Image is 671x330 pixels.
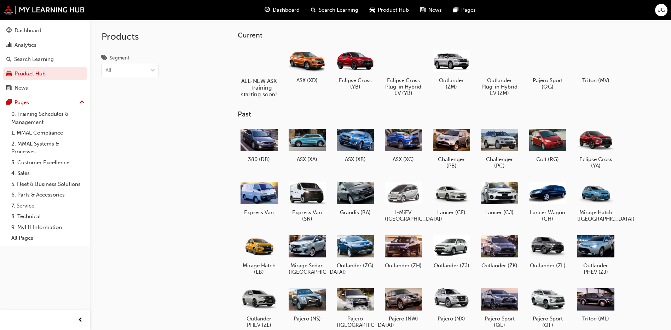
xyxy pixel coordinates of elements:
a: Outlander (ZL) [526,231,569,272]
h5: Lancer (CF) [433,209,470,216]
a: Search Learning [3,53,87,66]
span: car-icon [370,6,375,15]
span: prev-icon [78,316,83,325]
a: Dashboard [3,24,87,37]
h5: Pajero (NX) [433,315,470,322]
h5: Outlander (ZL) [529,262,566,269]
h5: Express Van [241,209,278,216]
h5: Pajero Sport (QG) [529,77,566,90]
a: 0. Training Schedules & Management [8,109,87,127]
a: mmal [4,5,85,15]
span: up-icon [80,98,85,107]
a: Express Van (SN) [286,177,328,225]
a: Challenger (PB) [430,124,473,172]
h5: Lancer (CJ) [481,209,518,216]
span: down-icon [150,66,155,75]
a: search-iconSearch Learning [305,3,364,17]
h5: Express Van (SN) [289,209,326,222]
a: Eclipse Cross (YA) [574,124,617,172]
a: ASX (XB) [334,124,376,165]
h5: Mirage Sedan ([GEOGRAPHIC_DATA]) [289,262,326,275]
h5: Pajero (NS) [289,315,326,322]
a: Outlander (ZH) [382,231,424,272]
h5: Outlander (ZM) [433,77,470,90]
span: Dashboard [273,6,300,14]
a: Outlander (ZG) [334,231,376,272]
a: car-iconProduct Hub [364,3,415,17]
a: Mirage Hatch (LB) [238,231,280,278]
a: Outlander (ZM) [430,45,473,92]
a: guage-iconDashboard [259,3,305,17]
a: 6. Parts & Accessories [8,189,87,200]
h5: Challenger (PB) [433,156,470,169]
span: tags-icon [102,55,107,62]
span: Pages [461,6,476,14]
h5: ASX (XD) [289,77,326,84]
a: 8. Technical [8,211,87,222]
div: Dashboard [15,27,41,35]
span: news-icon [6,85,12,91]
h3: Current [238,31,640,39]
h5: Outlander (ZJ) [433,262,470,269]
a: 7. Service [8,200,87,211]
h5: Eclipse Cross (YB) [337,77,374,90]
div: Search Learning [14,55,54,63]
a: 3. Customer Excellence [8,157,87,168]
h2: Products [102,31,158,42]
h5: Grandis (BA) [337,209,374,216]
span: Product Hub [378,6,409,14]
span: news-icon [420,6,426,15]
h5: ASX (XB) [337,156,374,163]
a: Colt (RG) [526,124,569,165]
a: Express Van [238,177,280,218]
a: Triton (MV) [574,45,617,86]
a: Lancer (CJ) [478,177,521,218]
a: 1. MMAL Compliance [8,127,87,138]
h5: ASX (XA) [289,156,326,163]
span: chart-icon [6,42,12,49]
span: pages-icon [6,99,12,106]
h5: Eclipse Cross Plug-in Hybrid EV (YB) [385,77,422,96]
h5: Mirage Hatch (LB) [241,262,278,275]
a: Outlander PHEV (ZJ) [574,231,617,278]
span: search-icon [6,56,11,63]
a: Eclipse Cross (YB) [334,45,376,92]
button: JG [655,4,667,16]
button: DashboardAnalyticsSearch LearningProduct HubNews [3,23,87,96]
a: ASX (XC) [382,124,424,165]
span: JG [658,6,665,14]
span: guage-icon [265,6,270,15]
h5: 380 (DB) [241,156,278,163]
h3: Past [238,110,640,118]
h5: Colt (RG) [529,156,566,163]
h5: ASX (XC) [385,156,422,163]
a: Pajero (NW) [382,284,424,325]
div: Analytics [15,41,36,49]
a: 9. MyLH Information [8,222,87,233]
a: 2. MMAL Systems & Processes [8,138,87,157]
button: Pages [3,96,87,109]
a: Lancer Wagon (CH) [526,177,569,225]
h5: Pajero (NW) [385,315,422,322]
h5: Mirage Hatch ([GEOGRAPHIC_DATA]) [577,209,614,222]
h5: Lancer Wagon (CH) [529,209,566,222]
h5: Outlander (ZG) [337,262,374,269]
span: search-icon [311,6,316,15]
span: Search Learning [319,6,358,14]
a: ALL-NEW ASX - Training starting soon! [238,45,280,99]
a: All Pages [8,233,87,244]
span: pages-icon [453,6,458,15]
div: Pages [15,98,29,107]
div: Segment [110,55,129,62]
a: I-MiEV ([GEOGRAPHIC_DATA]) [382,177,424,225]
a: Outlander (ZK) [478,231,521,272]
a: Mirage Hatch ([GEOGRAPHIC_DATA]) [574,177,617,225]
div: News [15,84,28,92]
a: Outlander Plug-in Hybrid EV (ZM) [478,45,521,99]
a: News [3,81,87,95]
a: Lancer (CF) [430,177,473,218]
span: News [428,6,442,14]
a: Grandis (BA) [334,177,376,218]
h5: Eclipse Cross (YA) [577,156,614,169]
